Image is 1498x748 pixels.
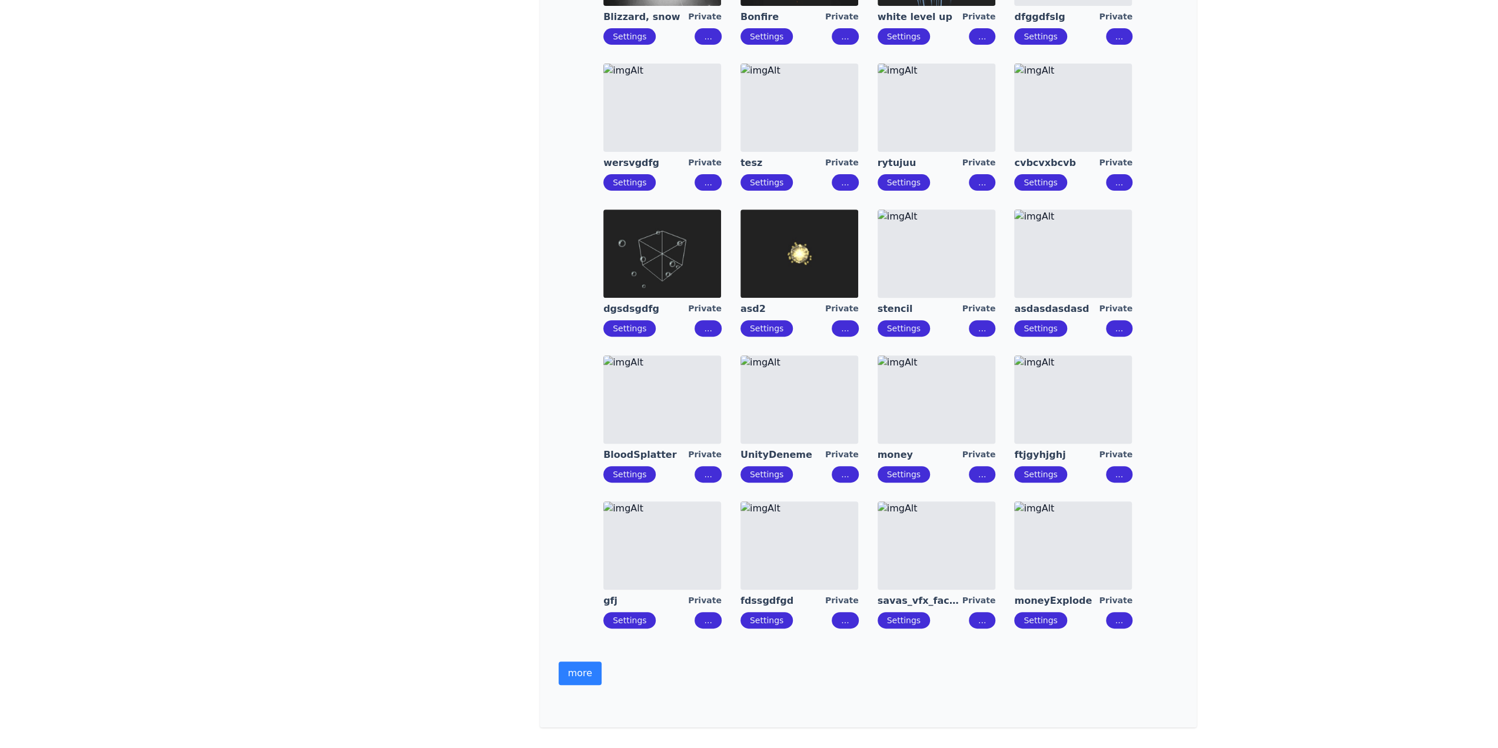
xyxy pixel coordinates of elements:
[1106,320,1132,337] button: ...
[878,466,930,483] button: Settings
[1014,355,1132,444] img: imgAlt
[887,616,921,625] a: Settings
[740,11,825,24] a: Bonfire
[887,178,921,187] a: Settings
[878,157,962,169] a: rytujuu
[559,661,602,685] button: more
[603,466,656,483] button: Settings
[962,11,996,24] div: Private
[1024,178,1057,187] a: Settings
[613,178,646,187] a: Settings
[1014,448,1099,461] a: ftjgyhjghj
[832,466,858,483] button: ...
[603,28,656,45] button: Settings
[688,157,722,169] div: Private
[825,157,859,169] div: Private
[1014,501,1132,590] img: imgAlt
[969,320,995,337] button: ...
[962,302,996,315] div: Private
[969,612,995,629] button: ...
[878,355,995,444] img: imgAlt
[603,302,688,315] a: dgsdsgdfg
[878,594,962,607] a: savas_vfx_factory
[887,32,921,41] a: Settings
[603,64,721,152] img: imgAlt
[878,28,930,45] button: Settings
[695,466,721,483] button: ...
[603,174,656,191] button: Settings
[887,324,921,333] a: Settings
[962,594,996,607] div: Private
[1099,302,1132,315] div: Private
[1014,28,1067,45] button: Settings
[878,302,962,315] a: stencil
[740,28,793,45] button: Settings
[750,178,783,187] a: Settings
[825,594,859,607] div: Private
[613,32,646,41] a: Settings
[740,320,793,337] button: Settings
[740,466,793,483] button: Settings
[695,612,721,629] button: ...
[1014,302,1099,315] a: asdasdasdasd
[740,174,793,191] button: Settings
[1024,470,1057,479] a: Settings
[1106,174,1132,191] button: ...
[688,448,722,461] div: Private
[878,64,995,152] img: imgAlt
[832,28,858,45] button: ...
[603,448,688,461] a: BloodSplatter
[1024,32,1057,41] a: Settings
[1099,157,1132,169] div: Private
[750,470,783,479] a: Settings
[1014,64,1132,152] img: imgAlt
[740,302,825,315] a: asd2
[962,157,996,169] div: Private
[969,174,995,191] button: ...
[832,612,858,629] button: ...
[688,11,722,24] div: Private
[1099,11,1132,24] div: Private
[1014,210,1132,298] img: imgAlt
[740,355,858,444] img: imgAlt
[750,616,783,625] a: Settings
[613,616,646,625] a: Settings
[740,501,858,590] img: imgAlt
[603,594,688,607] a: gfj
[887,470,921,479] a: Settings
[740,612,793,629] button: Settings
[695,174,721,191] button: ...
[603,355,721,444] img: imgAlt
[750,32,783,41] a: Settings
[603,210,721,298] img: imgAlt
[962,448,996,461] div: Private
[603,11,688,24] a: Blizzard, snow
[825,11,859,24] div: Private
[688,594,722,607] div: Private
[832,174,858,191] button: ...
[1024,324,1057,333] a: Settings
[740,448,825,461] a: UnityDeneme
[1014,174,1067,191] button: Settings
[1106,466,1132,483] button: ...
[1014,466,1067,483] button: Settings
[1106,28,1132,45] button: ...
[740,157,825,169] a: tesz
[825,302,859,315] div: Private
[1014,320,1067,337] button: Settings
[688,302,722,315] div: Private
[878,501,995,590] img: imgAlt
[603,612,656,629] button: Settings
[1099,594,1132,607] div: Private
[878,612,930,629] button: Settings
[1014,594,1099,607] a: moneyExplode
[695,320,721,337] button: ...
[603,157,688,169] a: wersvgdfg
[969,466,995,483] button: ...
[1099,448,1132,461] div: Private
[695,28,721,45] button: ...
[613,324,646,333] a: Settings
[878,210,995,298] img: imgAlt
[878,448,962,461] a: money
[750,324,783,333] a: Settings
